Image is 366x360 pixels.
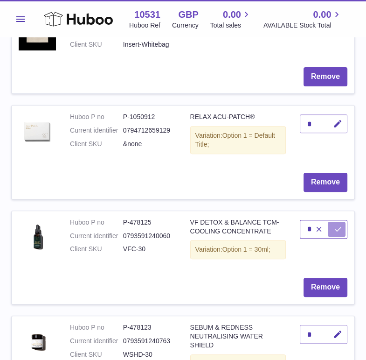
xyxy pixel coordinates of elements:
[304,173,347,192] button: Remove
[223,8,241,21] span: 0.00
[210,21,252,30] span: Total sales
[263,8,342,30] a: 0.00 AVAILABLE Stock Total
[134,8,160,21] strong: 10531
[70,323,123,332] dt: Huboo P no
[70,218,123,227] dt: Huboo P no
[123,337,176,346] dd: 0793591240763
[70,126,123,135] dt: Current identifier
[19,218,56,255] img: VF DETOX & BALANCE TCM-COOLING CONCENTRATE
[210,8,252,30] a: 0.00 Total sales
[123,140,176,148] dd: &none
[70,232,123,240] dt: Current identifier
[70,140,123,148] dt: Client SKU
[70,40,123,49] dt: Client SKU
[123,323,176,332] dd: P-478123
[70,245,123,254] dt: Client SKU
[123,218,176,227] dd: P-478125
[123,126,176,135] dd: 0794712659129
[304,67,347,86] button: Remove
[313,8,331,21] span: 0.00
[123,245,176,254] dd: VFC-30
[70,113,123,121] dt: Huboo P no
[183,106,293,166] td: RELAX ACU-PATCH®
[222,246,270,253] span: Option 1 = 30ml;
[19,113,56,150] img: RELAX ACU-PATCH®
[70,337,123,346] dt: Current identifier
[190,126,286,154] div: Variation:
[304,278,347,297] button: Remove
[123,40,176,49] dd: Insert-Whitebag
[123,113,176,121] dd: P-1050912
[195,132,275,148] span: Option 1 = Default Title;
[183,211,293,271] td: VF DETOX & BALANCE TCM-COOLING CONCENTRATE
[172,21,199,30] div: Currency
[70,350,123,359] dt: Client SKU
[123,350,176,359] dd: WSHD-30
[190,240,286,259] div: Variation:
[263,21,342,30] span: AVAILABLE Stock Total
[123,232,176,240] dd: 0793591240060
[129,21,160,30] div: Huboo Ref
[178,8,198,21] strong: GBP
